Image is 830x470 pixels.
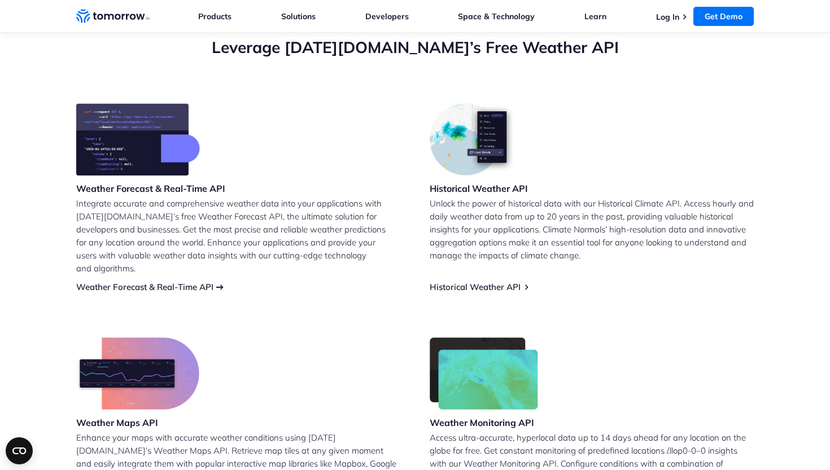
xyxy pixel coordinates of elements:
[76,8,150,25] a: Home link
[76,282,213,292] a: Weather Forecast & Real-Time API
[76,182,225,195] h3: Weather Forecast & Real-Time API
[6,437,33,464] button: Open CMP widget
[584,11,606,21] a: Learn
[693,7,754,26] a: Get Demo
[430,197,754,262] p: Unlock the power of historical data with our Historical Climate API. Access hourly and daily weat...
[430,282,521,292] a: Historical Weather API
[198,11,231,21] a: Products
[76,197,400,275] p: Integrate accurate and comprehensive weather data into your applications with [DATE][DOMAIN_NAME]...
[281,11,316,21] a: Solutions
[76,416,199,429] h3: Weather Maps API
[430,416,538,429] h3: Weather Monitoring API
[656,12,679,22] a: Log In
[458,11,535,21] a: Space & Technology
[76,37,754,58] h2: Leverage [DATE][DOMAIN_NAME]’s Free Weather API
[365,11,409,21] a: Developers
[430,182,528,195] h3: Historical Weather API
